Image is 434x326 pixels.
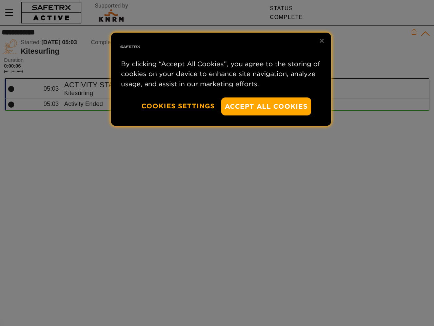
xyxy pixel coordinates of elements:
[119,36,141,58] img: Safe Tracks
[141,97,215,115] button: Cookies Settings
[111,33,331,126] div: Privacy
[221,97,311,115] button: Accept All Cookies
[121,59,321,89] p: By clicking “Accept All Cookies”, you agree to the storing of cookies on your device to enhance s...
[314,33,329,48] button: Close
